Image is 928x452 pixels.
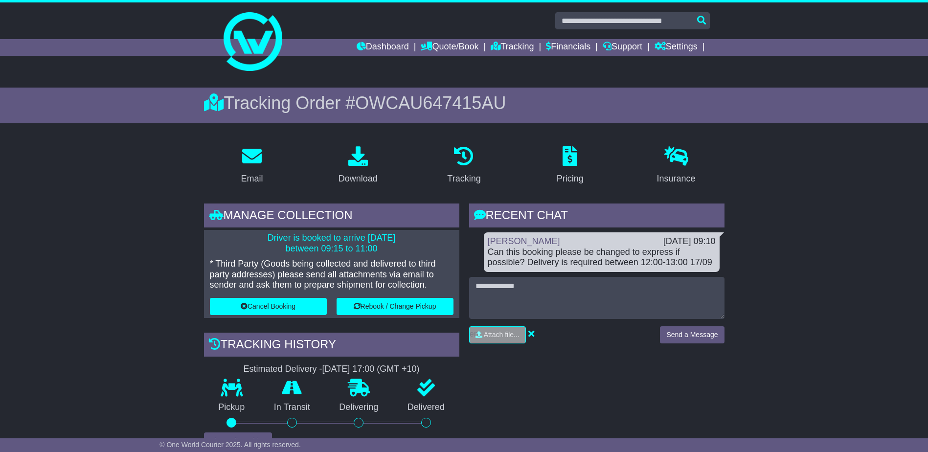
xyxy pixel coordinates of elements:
[469,203,724,230] div: RECENT CHAT
[159,441,301,449] span: © One World Courier 2025. All rights reserved.
[210,259,453,291] p: * Third Party (Goods being collected and delivered to third party addresses) please send all atta...
[550,143,590,189] a: Pricing
[339,172,378,185] div: Download
[491,39,534,56] a: Tracking
[337,298,453,315] button: Rebook / Change Pickup
[204,203,459,230] div: Manage collection
[393,402,459,413] p: Delivered
[332,143,384,189] a: Download
[204,92,724,113] div: Tracking Order #
[651,143,702,189] a: Insurance
[557,172,584,185] div: Pricing
[546,39,590,56] a: Financials
[234,143,269,189] a: Email
[210,233,453,254] p: Driver is booked to arrive [DATE] between 09:15 to 11:00
[488,236,560,246] a: [PERSON_NAME]
[355,93,506,113] span: OWCAU647415AU
[357,39,409,56] a: Dashboard
[663,236,716,247] div: [DATE] 09:10
[447,172,480,185] div: Tracking
[210,298,327,315] button: Cancel Booking
[204,333,459,359] div: Tracking history
[488,247,716,268] div: Can this booking please be changed to express if possible? Delivery is required between 12:00-13:...
[441,143,487,189] a: Tracking
[204,364,459,375] div: Estimated Delivery -
[204,402,260,413] p: Pickup
[325,402,393,413] p: Delivering
[603,39,642,56] a: Support
[660,326,724,343] button: Send a Message
[657,172,696,185] div: Insurance
[241,172,263,185] div: Email
[421,39,478,56] a: Quote/Book
[204,432,272,450] button: View Full Tracking
[655,39,698,56] a: Settings
[259,402,325,413] p: In Transit
[322,364,420,375] div: [DATE] 17:00 (GMT +10)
